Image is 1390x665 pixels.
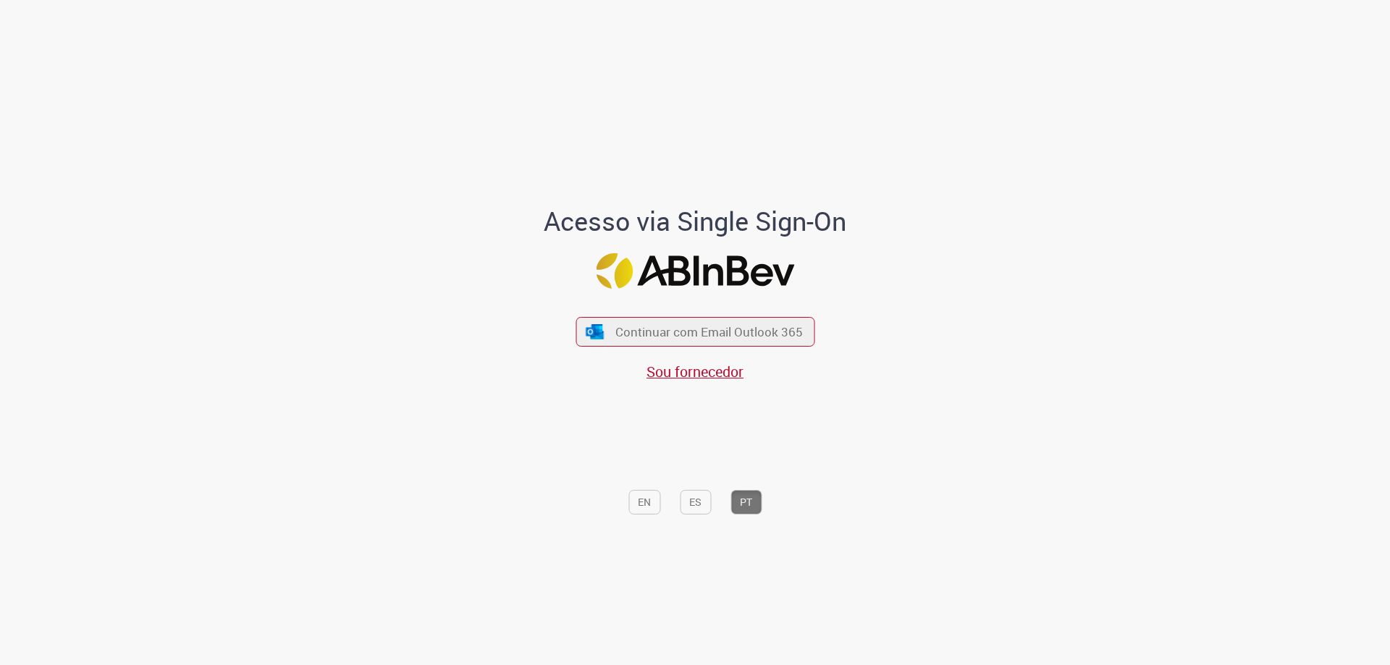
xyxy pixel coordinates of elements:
a: Sou fornecedor [646,362,744,381]
button: ícone Azure/Microsoft 360 Continuar com Email Outlook 365 [576,317,814,347]
img: Logo ABInBev [596,253,794,289]
span: Continuar com Email Outlook 365 [615,323,803,340]
button: ES [680,490,711,514]
img: ícone Azure/Microsoft 360 [585,324,605,339]
button: PT [730,490,762,514]
button: EN [628,490,660,514]
h1: Acesso via Single Sign-On [494,207,896,236]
